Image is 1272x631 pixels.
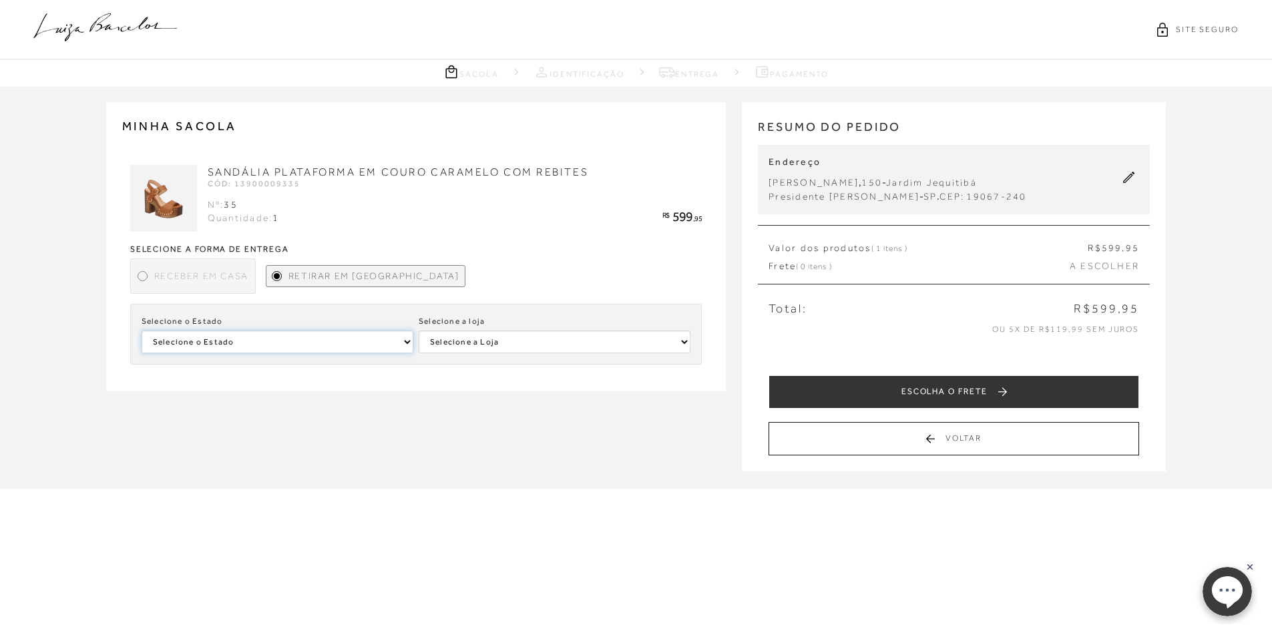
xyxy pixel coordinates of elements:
a: Sacola [443,63,499,80]
span: [PERSON_NAME] [769,177,859,188]
p: Endereço [769,156,1026,169]
span: ( 1 itens ) [871,244,907,253]
span: 150 [861,177,882,188]
span: R$599,95 [1074,300,1139,317]
label: Selecione o Estado [142,315,223,328]
span: Retirar em [GEOGRAPHIC_DATA] [288,269,459,283]
span: R$ [1088,242,1101,253]
span: Valor dos produtos [769,242,907,255]
div: , - [769,176,1026,190]
span: Jardim Jequitibá [886,177,977,188]
img: SANDÁLIA PLATAFORMA EM COURO CARAMELO COM REBITES [130,165,197,232]
span: CÓD: 13900009335 [208,179,300,188]
span: ,95 [1122,242,1139,253]
a: Identificação [534,63,624,80]
div: - . [769,190,1026,204]
span: Presidente [PERSON_NAME] [769,191,919,202]
a: Entrega [659,63,719,80]
div: Nº: [208,198,280,212]
a: SANDÁLIA PLATAFORMA EM COURO CARAMELO COM REBITES [208,166,588,178]
span: R$ [662,211,670,219]
span: SITE SEGURO [1176,24,1239,35]
h2: MINHA SACOLA [122,118,710,134]
span: 1 [272,212,279,223]
strong: Selecione a forma de entrega [130,245,702,253]
a: Pagamento [754,63,828,80]
span: Frete [769,260,832,273]
span: 599 [1102,242,1122,253]
button: Voltar [769,422,1139,455]
h2: RESUMO DO PEDIDO [758,118,1150,146]
button: ESCOLHA O FRETE [769,375,1139,409]
span: 19067-240 [966,191,1026,202]
span: A ESCOLHER [1070,260,1139,273]
div: Quantidade: [208,212,280,225]
span: ,95 [693,214,702,222]
span: SP [923,191,937,202]
span: Total: [769,300,807,317]
span: ( 0 itens ) [796,262,832,271]
label: Selecione a loja [419,315,485,328]
span: 35 [224,199,237,210]
span: Receber em Casa [154,269,248,283]
span: ou 5x de R$119,99 sem juros [992,325,1139,334]
span: 599 [672,209,693,224]
span: CEP: [939,191,964,202]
